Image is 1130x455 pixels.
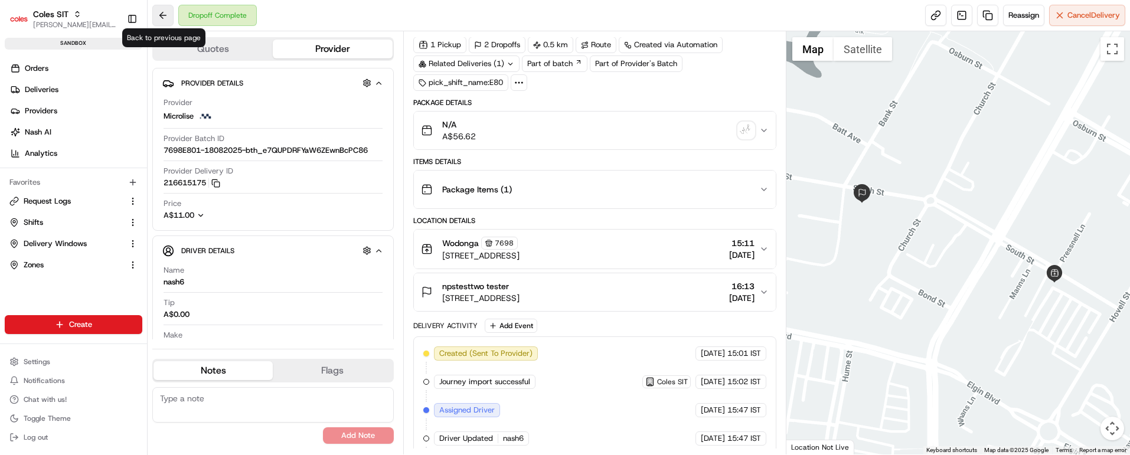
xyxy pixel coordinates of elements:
[5,123,147,142] a: Nash AI
[164,145,368,156] span: 7698E801-18082025-bth_e7QUPDRFYaW6ZEwnBcPC86
[181,78,243,88] span: Provider Details
[9,9,28,28] img: Coles SIT
[12,47,215,66] p: Welcome 👋
[9,196,123,207] a: Request Logs
[164,210,194,220] span: A$11.00
[413,37,466,53] div: 1 Pickup
[100,172,109,182] div: 💻
[1100,37,1124,61] button: Toggle fullscreen view
[40,113,194,125] div: Start new chat
[12,172,21,182] div: 📗
[5,429,142,446] button: Log out
[727,377,761,387] span: 15:02 IST
[738,122,755,139] img: signature_proof_of_delivery image
[414,171,776,208] button: Package Items (1)
[12,113,33,134] img: 1736555255976-a54dd68f-1ca7-489b-9aae-adbdc363a1c4
[1049,5,1125,26] button: CancelDelivery
[522,55,587,72] button: Part of batch
[25,148,57,159] span: Analytics
[528,37,573,53] div: 0.5 km
[25,63,48,74] span: Orders
[122,28,205,47] div: Back to previous page
[164,111,194,122] span: Microlise
[95,166,194,188] a: 💻API Documentation
[729,249,755,261] span: [DATE]
[413,74,508,91] div: pick_shift_name:E80
[1003,5,1044,26] button: Reassign
[645,377,688,387] button: Coles SIT
[442,130,476,142] span: A$56.62
[24,395,67,404] span: Chat with us!
[117,200,143,209] span: Pylon
[24,196,71,207] span: Request Logs
[413,55,520,72] div: Related Deliveries (1)
[24,260,44,270] span: Zones
[485,319,537,333] button: Add Event
[25,127,51,138] span: Nash AI
[503,433,524,444] span: nash6
[24,376,65,385] span: Notifications
[442,237,479,249] span: Wodonga
[164,198,181,209] span: Price
[24,433,48,442] span: Log out
[164,166,233,176] span: Provider Delivery ID
[442,184,512,195] span: Package Items ( 1 )
[414,273,776,311] button: npstesttwo tester[STREET_ADDRESS]16:13[DATE]
[164,330,182,341] span: Make
[442,250,520,261] span: [STREET_ADDRESS]
[5,256,142,274] button: Zones
[727,405,761,415] span: 15:47 IST
[31,76,195,89] input: Clear
[164,178,220,188] button: 216615175
[789,439,828,454] a: Open this area in Google Maps (opens a new window)
[786,440,854,454] div: Location Not Live
[789,439,828,454] img: Google
[5,410,142,427] button: Toggle Theme
[5,173,142,192] div: Favorites
[164,210,267,221] button: A$11.00
[727,348,761,359] span: 15:01 IST
[12,12,35,35] img: Nash
[729,280,755,292] span: 16:13
[24,357,50,366] span: Settings
[576,37,616,53] div: Route
[5,391,142,408] button: Chat with us!
[5,38,142,50] div: sandbox
[164,265,184,276] span: Name
[701,405,725,415] span: [DATE]
[834,37,892,61] button: Show satellite imagery
[9,217,123,228] a: Shifts
[83,199,143,209] a: Powered byPylon
[413,157,776,166] div: Items Details
[5,59,147,78] a: Orders
[24,238,87,249] span: Delivery Windows
[727,433,761,444] span: 15:47 IST
[69,319,92,330] span: Create
[701,377,725,387] span: [DATE]
[5,5,122,33] button: Coles SITColes SIT[PERSON_NAME][EMAIL_ADDRESS][PERSON_NAME][PERSON_NAME][DOMAIN_NAME]
[414,112,776,149] button: N/AA$56.62signature_proof_of_delivery image
[154,361,273,380] button: Notes
[413,98,776,107] div: Package Details
[164,309,190,320] div: A$0.00
[5,192,142,211] button: Request Logs
[273,40,392,58] button: Provider
[7,166,95,188] a: 📗Knowledge Base
[164,297,175,308] span: Tip
[442,280,509,292] span: npstesttwo tester
[198,109,213,123] img: microlise_logo.jpeg
[495,238,514,248] span: 7698
[729,292,755,304] span: [DATE]
[9,260,123,270] a: Zones
[414,230,776,269] button: Wodonga7698[STREET_ADDRESS]15:11[DATE]
[1067,10,1120,21] span: Cancel Delivery
[112,171,190,183] span: API Documentation
[164,133,224,144] span: Provider Batch ID
[5,144,147,163] a: Analytics
[5,315,142,334] button: Create
[24,414,71,423] span: Toggle Theme
[439,377,530,387] span: Journey import successful
[154,40,273,58] button: Quotes
[439,405,495,415] span: Assigned Driver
